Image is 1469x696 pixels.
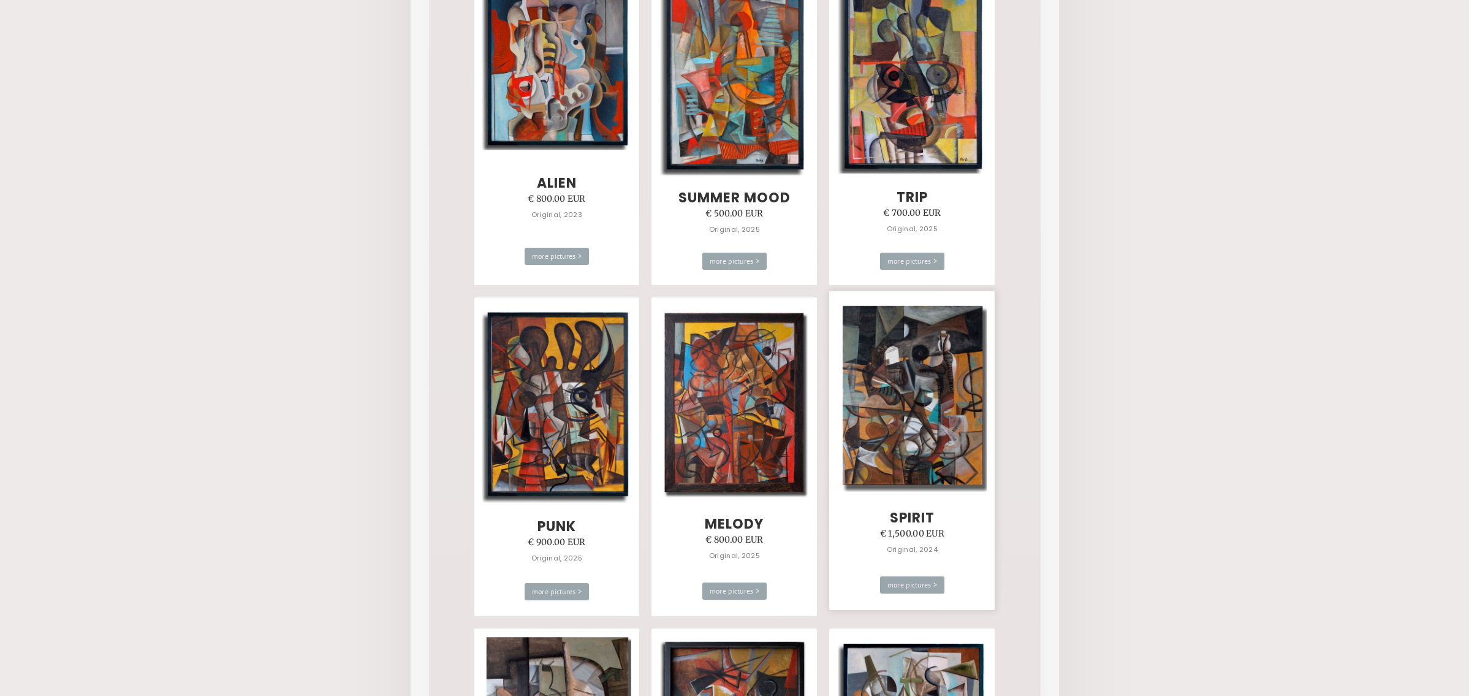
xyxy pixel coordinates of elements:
[705,205,764,221] div: € 500.00 EUR
[887,541,938,557] div: Original, 2024
[474,297,640,616] a: punk€ 900.00 EUROriginal, 2025more pictures >
[705,517,764,532] h3: melody
[537,176,577,191] h3: alien
[531,550,582,566] div: Original, 2025
[537,519,576,534] h3: punk
[482,307,631,503] img: Painting, 80 w x 60 h cm, Oil on canvas
[709,221,760,237] div: Original, 2025
[880,253,945,270] div: more pictures >
[651,297,817,616] a: melody€ 800.00 EUROriginal, 2025more pictures >
[660,308,809,498] img: Painting, 80 w x 60 h cm, Oil on canvas
[709,548,760,564] div: Original, 2025
[525,248,590,265] div: more pictures >
[890,511,935,526] h3: spirit
[887,221,938,237] div: Original, 2025
[531,207,582,223] div: Original, 2023
[678,191,791,205] h3: summer mood
[897,190,928,205] h3: trip
[525,583,590,600] div: more pictures >
[528,534,586,550] div: € 900.00 EUR
[829,291,995,610] a: spirit€ 1,500.00 EUROriginal, 2024more pictures >
[880,526,944,541] div: € 1,500.00 EUR
[838,302,987,492] img: Painting, 90 w x 70 h cm, Oil on canvas
[883,205,941,221] div: € 700.00 EUR
[705,532,764,548] div: € 800.00 EUR
[880,576,945,594] div: more pictures >
[528,191,586,207] div: € 800.00 EUR
[702,253,767,270] div: more pictures >
[702,583,767,600] div: more pictures >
